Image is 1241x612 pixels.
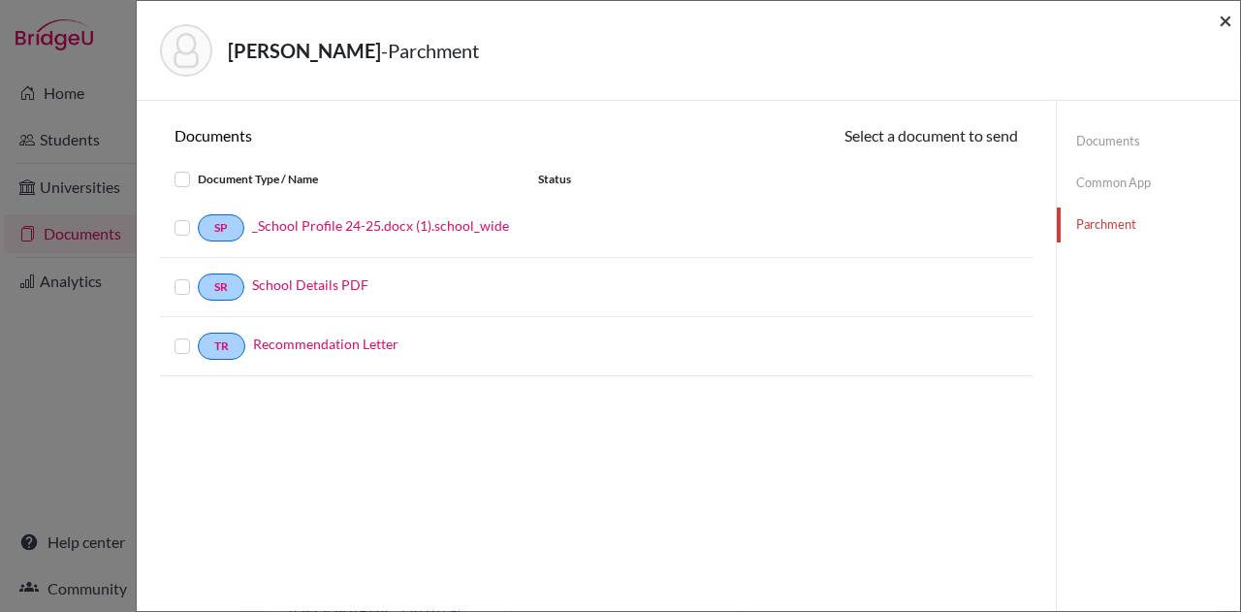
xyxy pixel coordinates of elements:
a: Common App [1057,166,1240,200]
a: SR [198,274,244,301]
a: School Details PDF [252,274,368,295]
a: Recommendation Letter [253,334,398,354]
button: Close [1219,9,1232,32]
a: SP [198,214,244,242]
a: _School Profile 24-25.docx (1).school_wide [252,215,509,236]
a: TR [198,333,245,360]
div: Document Type / Name [160,168,524,191]
h6: Documents [160,126,596,145]
a: Parchment [1057,208,1240,242]
span: - Parchment [381,39,479,62]
a: Documents [1057,124,1240,158]
strong: [PERSON_NAME] [228,39,381,62]
div: Status [524,168,742,191]
span: × [1219,6,1232,34]
div: Select a document to send [596,124,1033,147]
